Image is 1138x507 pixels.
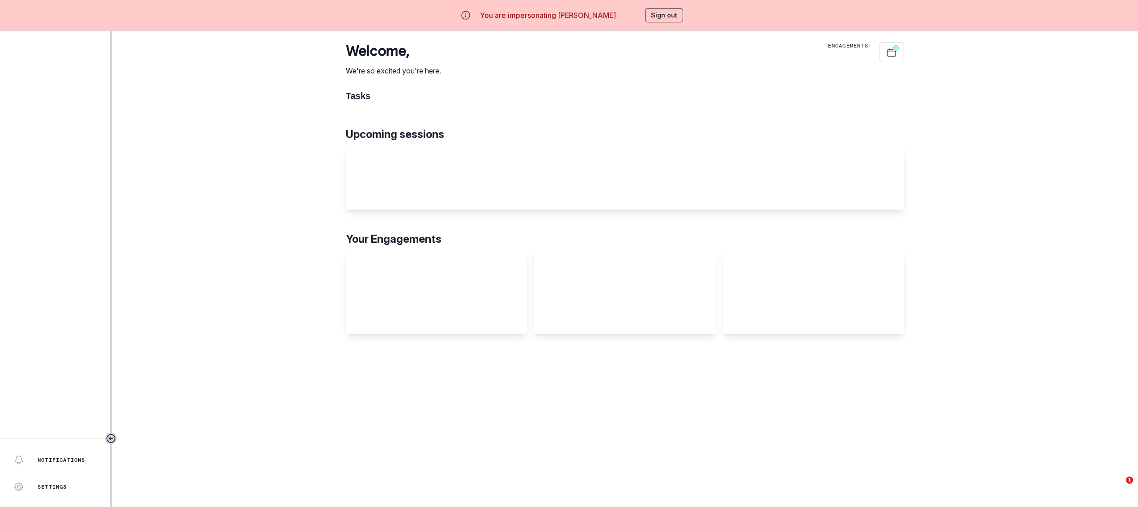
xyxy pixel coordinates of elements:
span: 1 [1126,477,1133,484]
button: Schedule Sessions [879,42,904,62]
p: Engagements: [828,42,872,49]
p: Your Engagements [346,231,904,247]
p: Settings [38,483,67,490]
p: We're so excited you're here. [346,65,441,76]
h1: Tasks [346,90,904,101]
button: Sign out [645,8,683,22]
p: You are impersonating [PERSON_NAME] [480,10,616,21]
p: Welcome , [346,42,441,60]
p: Upcoming sessions [346,126,904,142]
p: Notifications [38,456,85,464]
button: Toggle sidebar [105,433,117,444]
iframe: Intercom live chat [1108,477,1129,498]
